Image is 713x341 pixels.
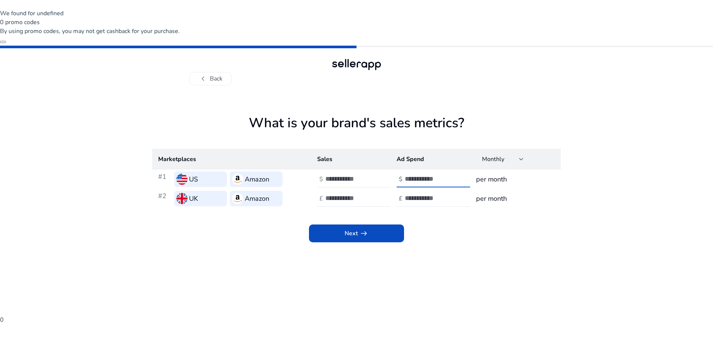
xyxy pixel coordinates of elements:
span: arrow_right_alt [359,229,368,238]
h3: #2 [158,191,171,206]
h3: per month [476,174,555,184]
button: Nextarrow_right_alt [309,224,404,242]
th: Sales [311,149,391,170]
span: Next [345,229,368,238]
h4: £ [399,195,403,202]
h1: What is your brand's sales metrics? [152,115,561,149]
h3: US [189,174,198,184]
h3: #1 [158,171,171,187]
h3: UK [189,193,198,204]
span: Monthly [482,155,504,163]
h4: $ [319,176,323,183]
img: us.svg [176,174,188,185]
th: Ad Spend [391,149,470,170]
h3: per month [476,193,555,204]
h4: $ [399,176,403,183]
button: chevron_leftBack [189,72,232,85]
th: Marketplaces [152,149,311,170]
h3: Amazon [245,174,269,184]
h4: £ [319,195,323,202]
h3: Amazon [245,193,269,204]
img: uk.svg [176,193,188,204]
span: chevron_left [199,74,208,83]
